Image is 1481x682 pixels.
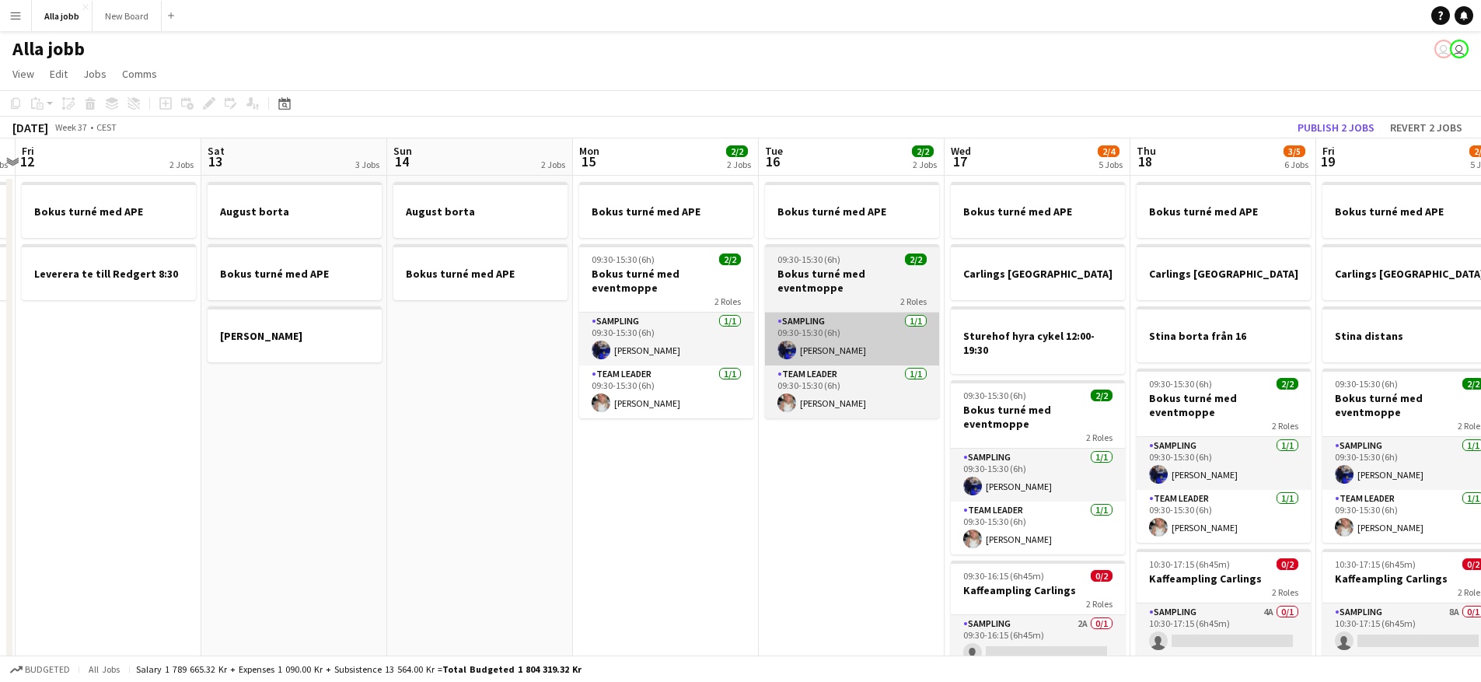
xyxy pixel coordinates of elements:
button: New Board [93,1,162,31]
span: Jobs [83,67,107,81]
button: Revert 2 jobs [1384,117,1469,138]
span: View [12,67,34,81]
button: Alla jobb [32,1,93,31]
span: Week 37 [51,121,90,133]
span: Edit [50,67,68,81]
button: Publish 2 jobs [1291,117,1381,138]
app-user-avatar: Emil Hasselberg [1434,40,1453,58]
a: Edit [44,64,74,84]
a: Jobs [77,64,113,84]
app-user-avatar: August Löfgren [1450,40,1469,58]
a: Comms [116,64,163,84]
span: Total Budgeted 1 804 319.32 kr [442,663,582,675]
h1: Alla jobb [12,37,85,61]
span: Comms [122,67,157,81]
a: View [6,64,40,84]
span: All jobs [86,663,123,675]
button: Budgeted [8,661,72,678]
div: CEST [96,121,117,133]
div: Salary 1 789 665.32 kr + Expenses 1 090.00 kr + Subsistence 13 564.00 kr = [136,663,582,675]
span: Budgeted [25,664,70,675]
div: [DATE] [12,120,48,135]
